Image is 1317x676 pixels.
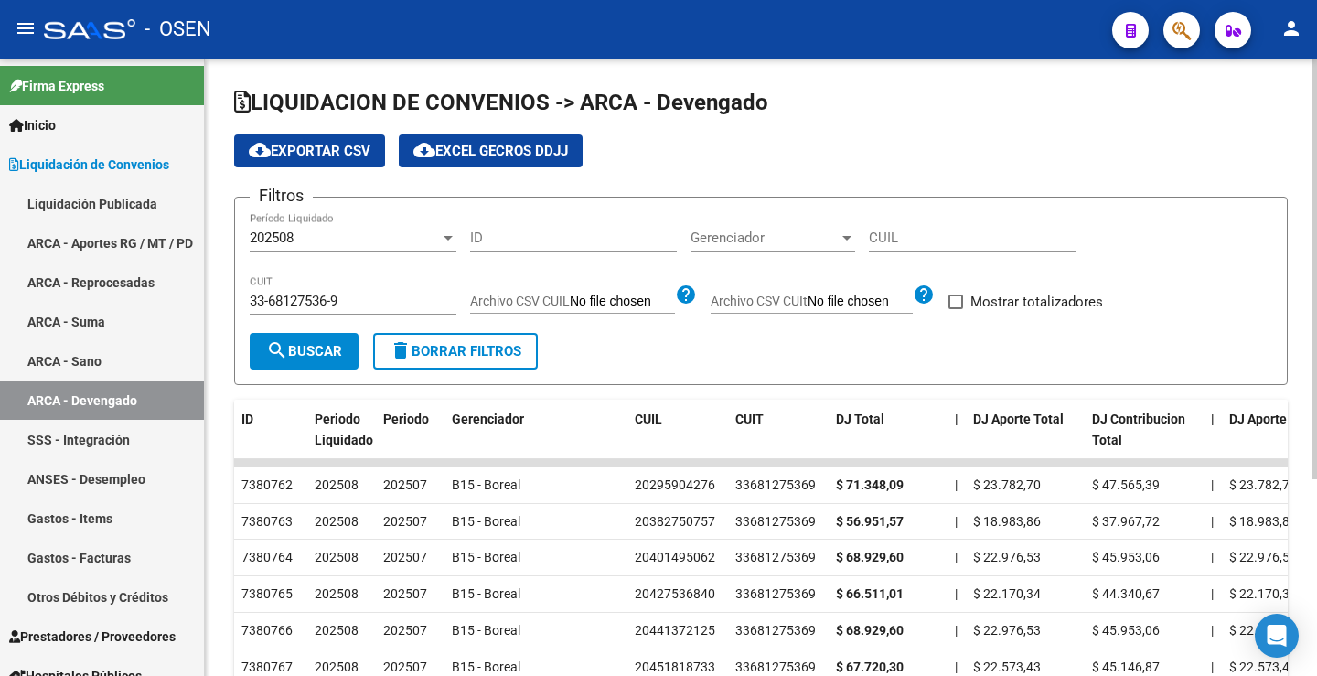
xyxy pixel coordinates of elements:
span: | [1211,623,1214,638]
span: $ 23.782,70 [1229,477,1297,492]
span: | [955,586,958,601]
input: Archivo CSV CUIt [808,294,913,310]
button: Buscar [250,333,359,370]
span: $ 22.170,34 [973,586,1041,601]
datatable-header-cell: Periodo [376,400,444,480]
span: Periodo Liquidado [315,412,373,447]
span: 202508 [315,586,359,601]
mat-icon: search [266,339,288,361]
span: DJ Total [836,412,884,426]
span: $ 22.976,53 [1229,623,1297,638]
span: | [955,477,958,492]
button: EXCEL GECROS DDJJ [399,134,583,167]
span: Archivo CSV CUIL [470,294,570,308]
span: DJ Contribucion Total [1092,412,1185,447]
span: 202508 [250,230,294,246]
button: Exportar CSV [234,134,385,167]
span: $ 44.340,67 [1092,586,1160,601]
span: B15 - Boreal [452,477,520,492]
span: 7380767 [241,660,293,674]
span: $ 37.967,72 [1092,514,1160,529]
span: 7380766 [241,623,293,638]
span: 7380762 [241,477,293,492]
mat-icon: delete [390,339,412,361]
strong: $ 71.348,09 [836,477,904,492]
strong: $ 68.929,60 [836,623,904,638]
span: | [955,412,958,426]
span: Borrar Filtros [390,343,521,359]
div: 20441372125 [635,620,715,641]
span: Firma Express [9,76,104,96]
mat-icon: cloud_download [249,139,271,161]
span: Periodo [383,412,429,426]
span: $ 23.782,70 [973,477,1041,492]
div: 33681275369 [735,475,816,496]
span: LIQUIDACION DE CONVENIOS -> ARCA - Devengado [234,90,768,115]
div: 20295904276 [635,475,715,496]
span: | [1211,586,1214,601]
span: $ 22.976,53 [973,550,1041,564]
span: 202507 [383,550,427,564]
span: Mostrar totalizadores [970,291,1103,313]
span: ID [241,412,253,426]
datatable-header-cell: CUIT [728,400,829,480]
datatable-header-cell: Periodo Liquidado [307,400,376,480]
span: $ 22.573,43 [1229,660,1297,674]
span: Buscar [266,343,342,359]
span: | [1211,412,1215,426]
span: Prestadores / Proveedores [9,627,176,647]
span: $ 45.953,06 [1092,550,1160,564]
h3: Filtros [250,183,313,209]
span: | [1211,514,1214,529]
mat-icon: menu [15,17,37,39]
span: B15 - Boreal [452,586,520,601]
datatable-header-cell: DJ Contribucion Total [1085,400,1204,480]
span: B15 - Boreal [452,660,520,674]
span: DJ Aporte [1229,412,1287,426]
span: - OSEN [145,9,211,49]
span: | [955,660,958,674]
span: CUIT [735,412,764,426]
strong: $ 68.929,60 [836,550,904,564]
span: Archivo CSV CUIt [711,294,808,308]
strong: $ 66.511,01 [836,586,904,601]
span: $ 18.983,86 [973,514,1041,529]
span: $ 22.573,43 [973,660,1041,674]
span: 202507 [383,586,427,601]
span: Exportar CSV [249,143,370,159]
mat-icon: help [913,284,935,306]
span: | [955,550,958,564]
span: 202508 [315,514,359,529]
span: 202508 [315,660,359,674]
datatable-header-cell: CUIL [627,400,728,480]
mat-icon: cloud_download [413,139,435,161]
datatable-header-cell: DJ Total [829,400,948,480]
span: $ 45.953,06 [1092,623,1160,638]
span: 7380765 [241,586,293,601]
span: 202508 [315,477,359,492]
datatable-header-cell: ID [234,400,307,480]
div: 33681275369 [735,511,816,532]
span: B15 - Boreal [452,623,520,638]
div: Open Intercom Messenger [1255,614,1299,658]
span: 202507 [383,623,427,638]
span: | [1211,550,1214,564]
div: 20427536840 [635,584,715,605]
span: CUIL [635,412,662,426]
span: Gerenciador [691,230,839,246]
span: $ 22.976,53 [1229,550,1297,564]
span: | [1211,660,1214,674]
span: | [955,514,958,529]
span: DJ Aporte Total [973,412,1064,426]
span: 202508 [315,623,359,638]
datatable-header-cell: DJ Aporte Total [966,400,1085,480]
span: B15 - Boreal [452,550,520,564]
span: Gerenciador [452,412,524,426]
span: EXCEL GECROS DDJJ [413,143,568,159]
span: 7380764 [241,550,293,564]
div: 33681275369 [735,584,816,605]
strong: $ 67.720,30 [836,660,904,674]
div: 33681275369 [735,620,816,641]
div: 20401495062 [635,547,715,568]
span: $ 45.146,87 [1092,660,1160,674]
